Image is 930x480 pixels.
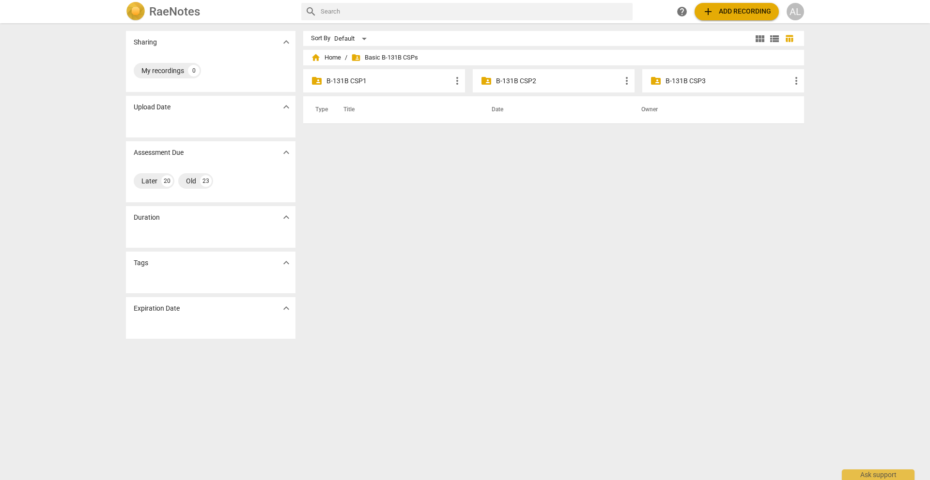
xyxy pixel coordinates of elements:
[787,3,804,20] button: AL
[279,100,294,114] button: Show more
[161,175,173,187] div: 20
[630,96,794,123] th: Owner
[496,76,621,86] p: B-131B CSP2
[345,54,347,61] span: /
[650,75,662,87] span: folder_shared
[782,31,796,46] button: Table view
[321,4,629,19] input: Search
[311,35,330,42] div: Sort By
[702,6,771,17] span: Add recording
[188,65,200,76] div: 0
[480,75,492,87] span: folder_shared
[305,6,317,17] span: search
[785,34,794,43] span: table_chart
[753,31,767,46] button: Tile view
[279,301,294,315] button: Show more
[621,75,633,87] span: more_vert
[480,96,630,123] th: Date
[186,176,196,186] div: Old
[279,255,294,270] button: Show more
[134,258,148,268] p: Tags
[754,33,766,45] span: view_module
[666,76,790,86] p: B-131B CSP3
[280,211,292,223] span: expand_more
[141,66,184,75] div: My recordings
[308,96,332,123] th: Type
[134,102,170,112] p: Upload Date
[695,3,779,20] button: Upload
[126,2,145,21] img: Logo
[676,6,688,17] span: help
[351,53,361,62] span: folder_shared
[311,53,341,62] span: Home
[790,75,802,87] span: more_vert
[326,76,451,86] p: B-131B CSP1
[311,53,321,62] span: home
[280,36,292,48] span: expand_more
[351,53,418,62] span: Basic B-131B CSPs
[149,5,200,18] h2: RaeNotes
[134,148,184,158] p: Assessment Due
[279,145,294,160] button: Show more
[311,75,323,87] span: folder_shared
[673,3,691,20] a: Help
[451,75,463,87] span: more_vert
[141,176,157,186] div: Later
[842,469,914,480] div: Ask support
[767,31,782,46] button: List view
[280,302,292,314] span: expand_more
[134,37,157,47] p: Sharing
[332,96,480,123] th: Title
[126,2,294,21] a: LogoRaeNotes
[279,210,294,225] button: Show more
[769,33,780,45] span: view_list
[280,257,292,269] span: expand_more
[280,147,292,158] span: expand_more
[134,212,160,223] p: Duration
[279,35,294,49] button: Show more
[702,6,714,17] span: add
[200,175,212,187] div: 23
[280,101,292,113] span: expand_more
[334,31,370,46] div: Default
[134,303,180,314] p: Expiration Date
